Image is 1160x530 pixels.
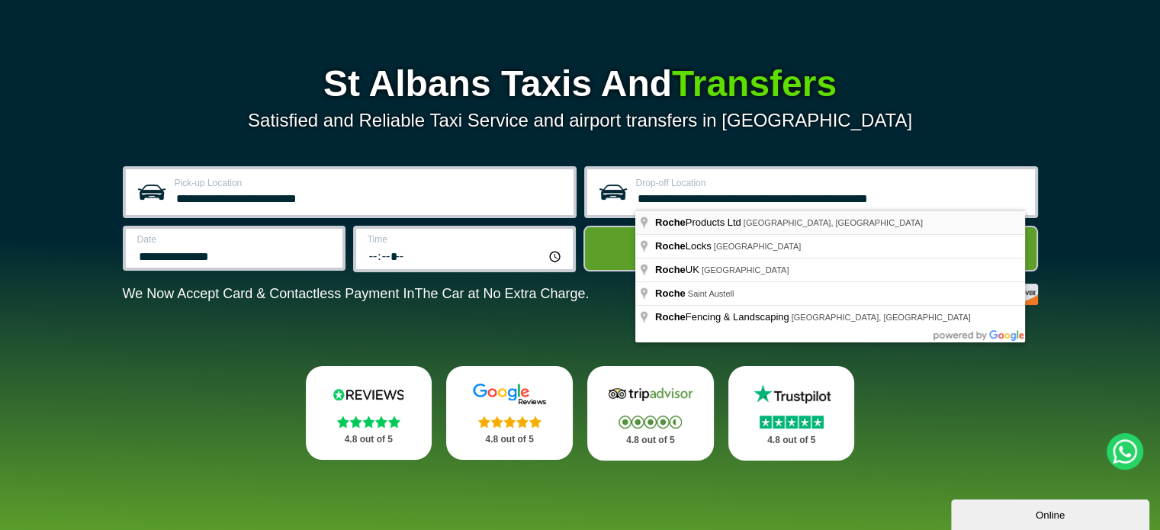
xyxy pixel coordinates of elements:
img: Trustpilot [746,383,837,406]
a: Tripadvisor Stars 4.8 out of 5 [587,366,714,461]
a: Trustpilot Stars 4.8 out of 5 [728,366,855,461]
span: Saint Austell [688,289,734,298]
label: Drop-off Location [636,178,1026,188]
a: Reviews.io Stars 4.8 out of 5 [306,366,432,460]
span: The Car at No Extra Charge. [414,286,589,301]
span: [GEOGRAPHIC_DATA] [714,242,802,251]
img: Stars [760,416,824,429]
span: Roche [655,240,686,252]
button: Get Quote [583,226,1038,271]
img: Google [464,383,555,406]
label: Pick-up Location [175,178,564,188]
img: Stars [619,416,682,429]
img: Stars [478,416,541,428]
img: Reviews.io [323,383,414,406]
p: 4.8 out of 5 [745,431,838,450]
h1: St Albans Taxis And [123,66,1038,102]
label: Time [368,235,564,244]
a: Google Stars 4.8 out of 5 [446,366,573,460]
span: Roche [655,311,686,323]
img: Stars [337,416,400,428]
span: Locks [655,240,714,252]
label: Date [137,235,333,244]
span: [GEOGRAPHIC_DATA] [702,265,789,275]
span: Transfers [672,63,837,104]
span: Fencing & Landscaping [655,311,792,323]
span: Roche [655,287,686,299]
span: Roche [655,264,686,275]
p: We Now Accept Card & Contactless Payment In [123,286,590,302]
span: Roche [655,217,686,228]
span: [GEOGRAPHIC_DATA], [GEOGRAPHIC_DATA] [744,218,923,227]
p: Satisfied and Reliable Taxi Service and airport transfers in [GEOGRAPHIC_DATA] [123,110,1038,131]
iframe: chat widget [951,496,1152,530]
span: UK [655,264,702,275]
p: 4.8 out of 5 [604,431,697,450]
p: 4.8 out of 5 [323,430,416,449]
span: Products Ltd [655,217,744,228]
img: Tripadvisor [605,383,696,406]
p: 4.8 out of 5 [463,430,556,449]
span: [GEOGRAPHIC_DATA], [GEOGRAPHIC_DATA] [792,313,971,322]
